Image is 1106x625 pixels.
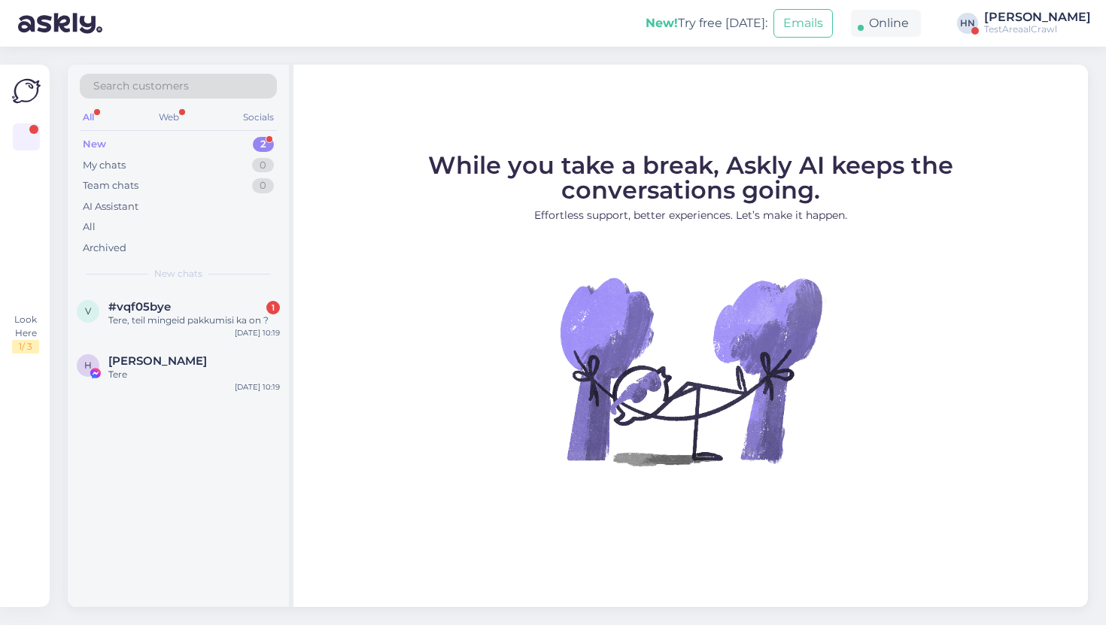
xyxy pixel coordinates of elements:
span: #vqf05bye [108,300,171,314]
div: [DATE] 10:19 [235,327,280,338]
span: While you take a break, Askly AI keeps the conversations going. [428,150,953,205]
div: Look Here [12,313,39,353]
div: TestAreaalCrawl [984,23,1091,35]
div: AI Assistant [83,199,138,214]
div: 2 [253,137,274,152]
button: Emails [773,9,833,38]
p: Effortless support, better experiences. Let’s make it happen. [360,208,1022,223]
div: Try free [DATE]: [646,14,767,32]
b: New! [646,16,678,30]
a: [PERSON_NAME]TestAreaalCrawl [984,11,1097,35]
span: Search customers [93,78,189,94]
div: All [80,108,97,127]
span: Hans Niinemäe [108,354,207,368]
div: 1 / 3 [12,340,39,353]
div: All [83,220,96,235]
div: Tere, teil mingeid pakkumisi ka on ? [108,314,280,327]
div: 0 [252,158,274,173]
div: Socials [240,108,277,127]
div: HN [957,13,978,34]
div: 0 [252,178,274,193]
div: 1 [266,301,280,314]
div: [DATE] 10:19 [235,381,280,393]
div: Online [851,10,921,37]
img: Askly Logo [12,77,41,105]
span: New chats [154,267,202,281]
div: My chats [83,158,126,173]
span: v [85,305,91,317]
div: Tere [108,368,280,381]
div: New [83,137,106,152]
div: Web [156,108,182,127]
span: H [84,360,92,371]
img: No Chat active [555,235,826,506]
div: Team chats [83,178,138,193]
div: [PERSON_NAME] [984,11,1091,23]
div: Archived [83,241,126,256]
